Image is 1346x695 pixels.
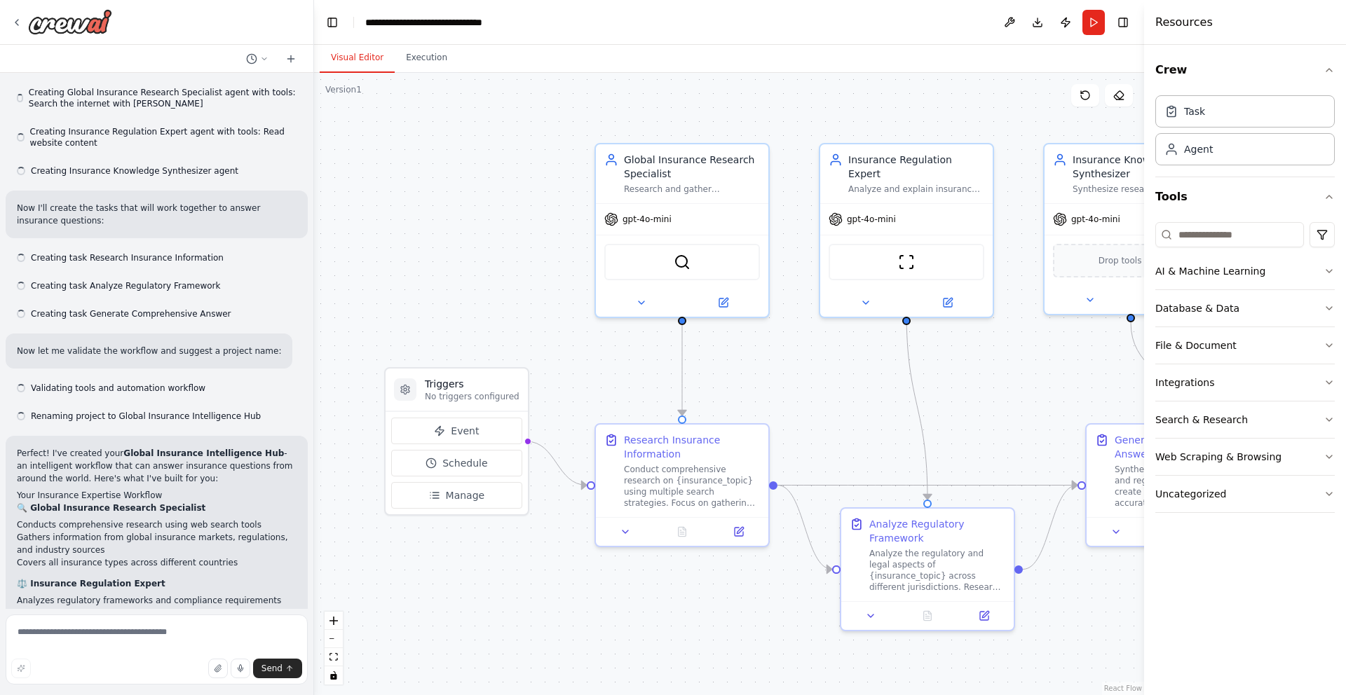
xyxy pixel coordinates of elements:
[442,456,487,470] span: Schedule
[1155,338,1237,352] div: File & Document
[1155,264,1265,278] div: AI & Machine Learning
[777,479,1078,493] g: Edge from 049e6118-546b-4fd4-ad56-a298c322d135 to 283a0062-e169-4936-91ad-5a7d1c9bd036
[17,594,297,607] li: Analyzes regulatory frameworks and compliance requirements
[1155,476,1335,512] button: Uncategorized
[391,418,522,444] button: Event
[231,659,250,678] button: Click to speak your automation idea
[869,517,1005,545] div: Analyze Regulatory Framework
[819,143,994,318] div: Insurance Regulation ExpertAnalyze and explain insurance regulations, compliance requirements, an...
[30,126,297,149] span: Creating Insurance Regulation Expert agent with tools: Read website content
[425,377,519,391] h3: Triggers
[17,556,297,569] li: Covers all insurance types across different countries
[1099,254,1164,268] span: Drop tools here
[31,383,205,394] span: Validating tools and automation workflow
[320,43,395,73] button: Visual Editor
[1155,487,1226,501] div: Uncategorized
[1085,423,1260,547] div: Generate Comprehensive AnswerSynthesize all research findings and regulatory information to creat...
[1115,433,1251,461] div: Generate Comprehensive Answer
[31,411,261,422] span: Renaming project to Global Insurance Intelligence Hub
[1155,50,1335,90] button: Crew
[869,548,1005,593] div: Analyze the regulatory and legal aspects of {insurance_topic} across different jurisdictions. Res...
[1155,216,1335,524] div: Tools
[1155,401,1335,438] button: Search & Research
[623,214,672,225] span: gpt-4o-mini
[325,612,343,630] button: zoom in
[1155,14,1213,31] h4: Resources
[847,214,896,225] span: gpt-4o-mini
[714,523,763,540] button: Open in side panel
[17,518,297,531] li: Conducts comprehensive research using web search tools
[898,254,915,270] img: ScrapeWebsiteTool
[123,448,284,458] strong: Global Insurance Intelligence Hub
[624,184,760,195] div: Research and gather comprehensive information about {insurance_topic} from global insurance marke...
[526,434,587,493] g: Edge from triggers to 049e6118-546b-4fd4-ad56-a298c322d135
[325,666,343,684] button: toggle interactivity
[240,50,274,67] button: Switch to previous chat
[1124,322,1180,415] g: Edge from a0f1d042-25c4-403a-b2ab-85f5da8e71e0 to 283a0062-e169-4936-91ad-5a7d1c9bd036
[325,84,362,95] div: Version 1
[29,87,297,109] span: Creating Global Insurance Research Specialist agent with tools: Search the internet with [PERSON_...
[1184,142,1213,156] div: Agent
[1043,143,1218,315] div: Insurance Knowledge SynthesizerSynthesize research findings and regulatory information to provide...
[17,447,297,485] p: Perfect! I've created your - an intelligent workflow that can answer insurance questions from aro...
[624,153,760,181] div: Global Insurance Research Specialist
[31,280,220,291] span: Creating task Analyze Regulatory Framework
[777,479,832,577] g: Edge from 049e6118-546b-4fd4-ad56-a298c322d135 to c5f84ec8-3c97-4379-b4a0-357d48c10861
[624,464,760,509] div: Conduct comprehensive research on {insurance_topic} using multiple search strategies. Focus on ga...
[325,612,343,684] div: React Flow controls
[1132,291,1211,308] button: Open in side panel
[1115,464,1251,509] div: Synthesize all research findings and regulatory information to create a comprehensive, accurate a...
[261,663,283,674] span: Send
[1155,376,1214,390] div: Integrations
[17,579,165,589] strong: ⚖️ Insurance Regulation Expert
[960,607,1008,624] button: Open in side panel
[899,311,934,500] g: Edge from f46b4d37-844c-4924-8da0-677534632b43 to c5f84ec8-3c97-4379-b4a0-357d48c10861
[840,507,1015,631] div: Analyze Regulatory FrameworkAnalyze the regulatory and legal aspects of {insurance_topic} across ...
[446,488,485,502] span: Manage
[322,13,342,32] button: Hide left sidebar
[1113,13,1133,32] button: Hide right sidebar
[1155,450,1282,464] div: Web Scraping & Browsing
[17,345,281,357] p: Now let me validate the workflow and suggest a project name:
[1155,413,1248,427] div: Search & Research
[28,9,112,34] img: Logo
[624,433,760,461] div: Research Insurance Information
[1155,253,1335,289] button: AI & Machine Learning
[1184,104,1205,118] div: Task
[1155,301,1239,315] div: Database & Data
[1155,177,1335,216] button: Tools
[17,503,205,513] strong: 🔍 Global Insurance Research Specialist
[594,143,770,318] div: Global Insurance Research SpecialistResearch and gather comprehensive information about {insuranc...
[1155,90,1335,177] div: Crew
[1104,684,1142,692] a: React Flow attribution
[898,607,958,624] button: No output available
[31,165,238,177] span: Creating Insurance Knowledge Synthesizer agent
[365,15,521,29] nav: breadcrumb
[253,659,302,678] button: Send
[325,648,343,666] button: fit view
[675,325,689,415] g: Edge from 00109db7-3155-425a-bff5-34792eb5a674 to 049e6118-546b-4fd4-ad56-a298c322d135
[594,423,770,547] div: Research Insurance InformationConduct comprehensive research on {insurance_topic} using multiple ...
[1071,214,1120,225] span: gpt-4o-mini
[684,294,763,311] button: Open in side panel
[451,424,479,438] span: Event
[1073,153,1209,181] div: Insurance Knowledge Synthesizer
[31,252,224,263] span: Creating task Research Insurance Information
[1023,479,1078,577] g: Edge from c5f84ec8-3c97-4379-b4a0-357d48c10861 to 283a0062-e169-4936-91ad-5a7d1c9bd036
[1155,364,1335,401] button: Integrations
[395,43,458,73] button: Execution
[425,391,519,402] p: No triggers configured
[31,308,231,319] span: Creating task Generate Comprehensive Answer
[848,153,984,181] div: Insurance Regulation Expert
[653,523,712,540] button: No output available
[1155,290,1335,326] button: Database & Data
[391,482,522,509] button: Manage
[1155,439,1335,475] button: Web Scraping & Browsing
[17,607,297,619] li: Explains legal aspects across different jurisdictions
[1155,327,1335,364] button: File & Document
[11,659,31,678] button: Improve this prompt
[17,202,297,227] p: Now I'll create the tasks that will work together to answer insurance questions:
[325,630,343,648] button: zoom out
[674,254,691,270] img: SerperDevTool
[1073,184,1209,195] div: Synthesize research findings and regulatory information to provide comprehensive, accurate answer...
